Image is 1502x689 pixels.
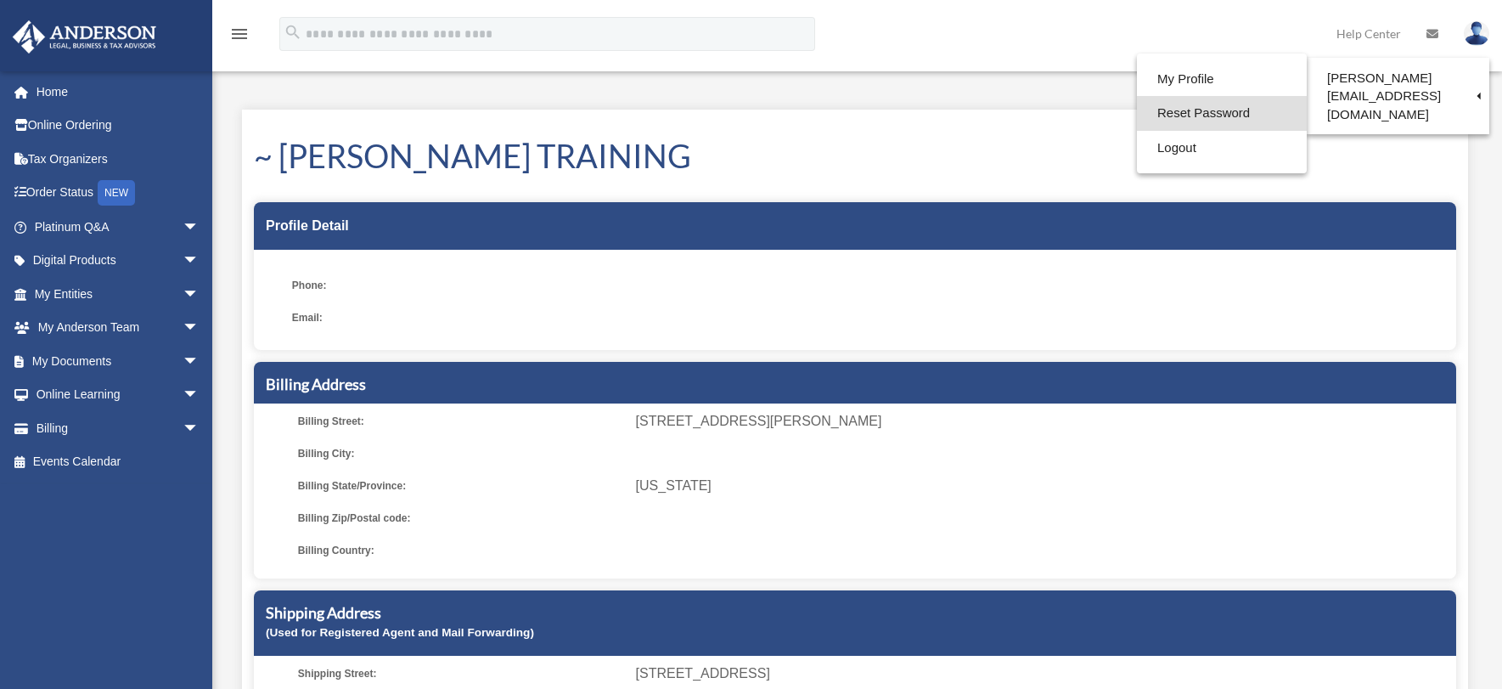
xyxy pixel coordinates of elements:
[229,24,250,44] i: menu
[12,277,225,311] a: My Entitiesarrow_drop_down
[284,23,302,42] i: search
[12,210,225,244] a: Platinum Q&Aarrow_drop_down
[12,311,225,345] a: My Anderson Teamarrow_drop_down
[298,409,624,433] span: Billing Street:
[183,277,217,312] span: arrow_drop_down
[12,176,225,211] a: Order StatusNEW
[266,374,1444,395] h5: Billing Address
[12,378,225,412] a: Online Learningarrow_drop_down
[636,474,1450,498] span: [US_STATE]
[12,142,225,176] a: Tax Organizers
[8,20,161,54] img: Anderson Advisors Platinum Portal
[183,210,217,245] span: arrow_drop_down
[12,75,225,109] a: Home
[636,662,1450,686] span: [STREET_ADDRESS]
[1137,62,1307,97] a: My Profile
[98,180,135,206] div: NEW
[292,306,618,330] span: Email:
[298,662,624,686] span: Shipping Street:
[12,244,225,278] a: Digital Productsarrow_drop_down
[183,411,217,446] span: arrow_drop_down
[12,344,225,378] a: My Documentsarrow_drop_down
[298,474,624,498] span: Billing State/Province:
[183,378,217,413] span: arrow_drop_down
[254,133,1456,178] h1: ~ [PERSON_NAME] TRAINING
[12,445,225,479] a: Events Calendar
[298,539,624,562] span: Billing Country:
[266,626,534,639] small: (Used for Registered Agent and Mail Forwarding)
[298,442,624,466] span: Billing City:
[229,30,250,44] a: menu
[636,409,1450,433] span: [STREET_ADDRESS][PERSON_NAME]
[1464,21,1489,46] img: User Pic
[12,411,225,445] a: Billingarrow_drop_down
[183,244,217,279] span: arrow_drop_down
[254,202,1456,250] div: Profile Detail
[1307,62,1489,130] a: [PERSON_NAME][EMAIL_ADDRESS][DOMAIN_NAME]
[266,602,1444,624] h5: Shipping Address
[1137,131,1307,166] a: Logout
[12,109,225,143] a: Online Ordering
[1137,96,1307,131] a: Reset Password
[298,506,624,530] span: Billing Zip/Postal code:
[292,274,618,297] span: Phone:
[183,311,217,346] span: arrow_drop_down
[183,344,217,379] span: arrow_drop_down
